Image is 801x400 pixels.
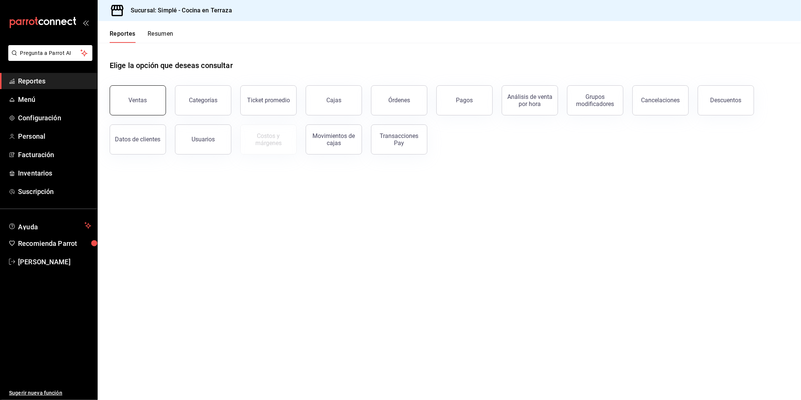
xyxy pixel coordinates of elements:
span: Suscripción [18,186,91,197]
span: Configuración [18,113,91,123]
button: Órdenes [371,85,427,115]
button: Análisis de venta por hora [502,85,558,115]
button: Pagos [436,85,493,115]
div: Cancelaciones [641,97,680,104]
div: Órdenes [388,97,410,104]
span: [PERSON_NAME] [18,257,91,267]
div: Ticket promedio [247,97,290,104]
button: open_drawer_menu [83,20,89,26]
button: Datos de clientes [110,124,166,155]
div: Movimientos de cajas [311,132,357,147]
button: Ventas [110,85,166,115]
span: Recomienda Parrot [18,238,91,248]
div: Cajas [326,96,342,105]
span: Personal [18,131,91,141]
span: Ayuda [18,221,81,230]
button: Contrata inventarios para ver este reporte [240,124,297,155]
span: Facturación [18,150,91,160]
button: Categorías [175,85,231,115]
div: Descuentos [710,97,742,104]
div: Pagos [456,97,473,104]
span: Reportes [18,76,91,86]
span: Inventarios [18,168,91,178]
div: Datos de clientes [115,136,161,143]
div: Ventas [129,97,147,104]
div: Costos y márgenes [245,132,292,147]
button: Resumen [148,30,173,43]
a: Pregunta a Parrot AI [5,55,92,62]
button: Ticket promedio [240,85,297,115]
button: Descuentos [698,85,754,115]
button: Cancelaciones [632,85,689,115]
button: Transacciones Pay [371,124,427,155]
span: Sugerir nueva función [9,389,91,397]
button: Movimientos de cajas [306,124,362,155]
div: Transacciones Pay [376,132,422,147]
div: Análisis de venta por hora [507,93,553,108]
div: Categorías [189,97,217,104]
span: Menú [18,94,91,105]
div: Grupos modificadores [572,93,618,108]
h3: Sucursal: Simplé - Cocina en Terraza [125,6,232,15]
a: Cajas [306,85,362,115]
div: Usuarios [192,136,215,143]
button: Pregunta a Parrot AI [8,45,92,61]
span: Pregunta a Parrot AI [20,49,81,57]
h1: Elige la opción que deseas consultar [110,60,233,71]
button: Grupos modificadores [567,85,623,115]
button: Usuarios [175,124,231,155]
div: navigation tabs [110,30,173,43]
button: Reportes [110,30,136,43]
